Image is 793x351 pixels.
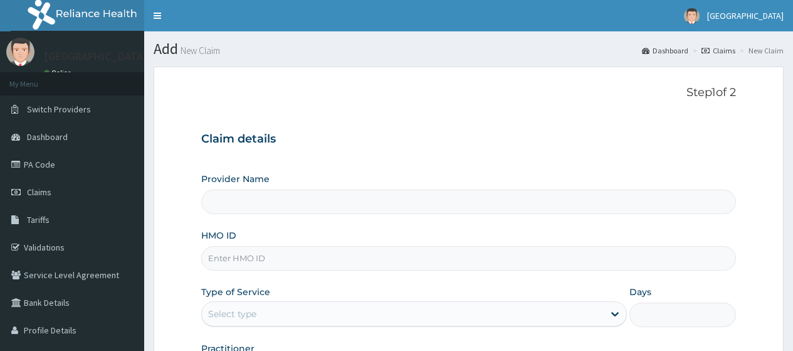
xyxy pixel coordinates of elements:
[201,286,270,298] label: Type of Service
[201,229,236,242] label: HMO ID
[684,8,700,24] img: User Image
[707,10,784,21] span: [GEOGRAPHIC_DATA]
[27,104,91,115] span: Switch Providers
[701,45,735,56] a: Claims
[27,131,68,143] span: Dashboard
[737,45,784,56] li: New Claim
[201,173,270,185] label: Provider Name
[44,68,74,77] a: Online
[44,51,147,62] p: [GEOGRAPHIC_DATA]
[178,46,220,55] small: New Claim
[201,132,736,146] h3: Claim details
[27,186,51,198] span: Claims
[208,308,256,320] div: Select type
[201,86,736,100] p: Step 1 of 2
[629,286,651,298] label: Days
[6,38,34,66] img: User Image
[27,214,50,225] span: Tariffs
[642,45,688,56] a: Dashboard
[154,41,784,57] h1: Add
[201,246,736,271] input: Enter HMO ID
